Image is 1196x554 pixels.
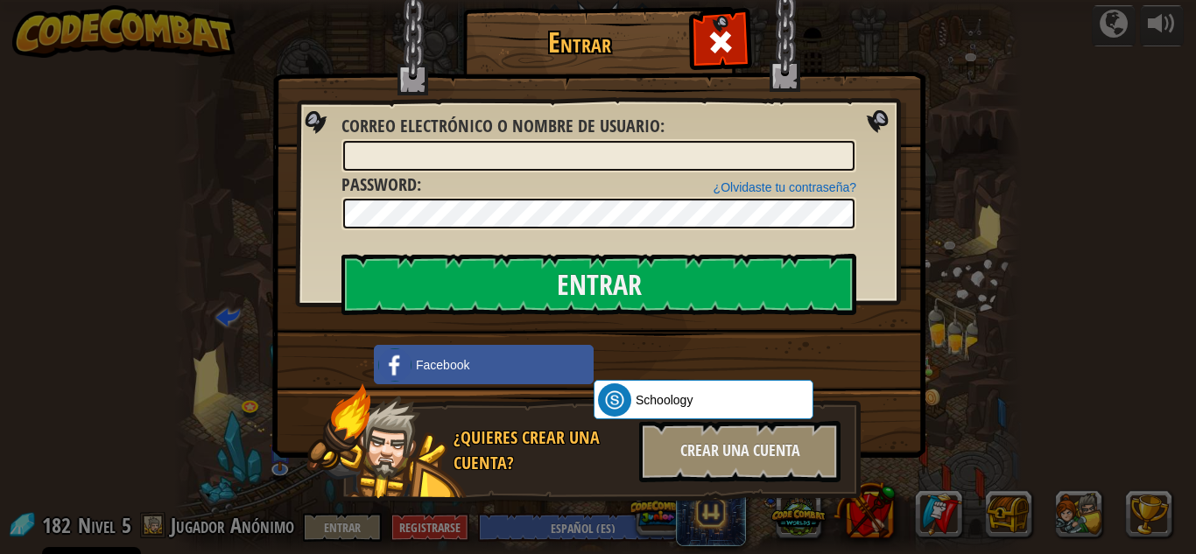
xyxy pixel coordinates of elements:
h1: Entrar [468,27,691,58]
span: Schoology [636,391,693,409]
img: facebook_small.png [378,348,412,382]
span: Password [341,172,417,196]
span: Correo electrónico o nombre de usuario [341,114,660,137]
iframe: Botón Iniciar sesión con Google [585,343,798,382]
label: : [341,172,421,198]
div: ¿Quieres crear una cuenta? [454,425,629,475]
label: : [341,114,665,139]
a: ¿Olvidaste tu contraseña? [714,180,856,194]
span: Facebook [416,356,469,374]
input: Entrar [341,254,856,315]
div: Crear una cuenta [639,421,841,482]
img: schoology.png [598,383,631,417]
